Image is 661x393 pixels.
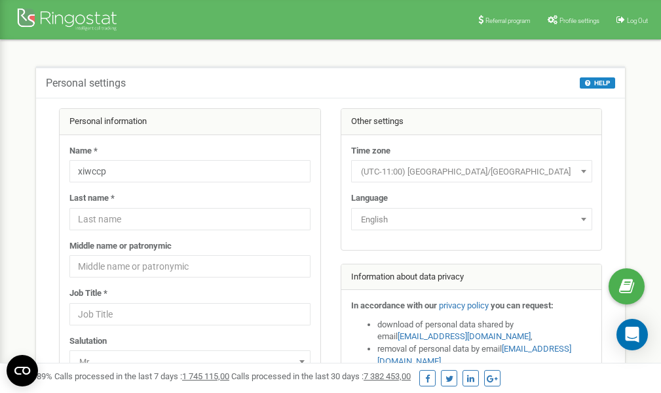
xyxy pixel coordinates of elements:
[231,371,411,381] span: Calls processed in the last 30 days :
[69,160,311,182] input: Name
[60,109,320,135] div: Personal information
[341,264,602,291] div: Information about data privacy
[182,371,229,381] u: 1 745 115,00
[439,300,489,310] a: privacy policy
[341,109,602,135] div: Other settings
[69,192,115,205] label: Last name *
[351,145,390,157] label: Time zone
[69,255,311,278] input: Middle name or patronymic
[491,300,554,310] strong: you can request:
[356,211,588,229] span: English
[616,319,648,350] div: Open Intercom Messenger
[69,287,107,300] label: Job Title *
[69,303,311,325] input: Job Title
[46,77,126,89] h5: Personal settings
[69,145,98,157] label: Name *
[356,163,588,181] span: (UTC-11:00) Pacific/Midway
[377,343,592,367] li: removal of personal data by email ,
[627,17,648,24] span: Log Out
[69,335,107,348] label: Salutation
[69,208,311,230] input: Last name
[351,160,592,182] span: (UTC-11:00) Pacific/Midway
[54,371,229,381] span: Calls processed in the last 7 days :
[74,353,306,371] span: Mr.
[364,371,411,381] u: 7 382 453,00
[485,17,531,24] span: Referral program
[559,17,599,24] span: Profile settings
[398,331,531,341] a: [EMAIL_ADDRESS][DOMAIN_NAME]
[7,355,38,386] button: Open CMP widget
[580,77,615,89] button: HELP
[69,240,172,253] label: Middle name or patronymic
[377,319,592,343] li: download of personal data shared by email ,
[69,350,311,373] span: Mr.
[351,208,592,230] span: English
[351,192,388,205] label: Language
[351,300,437,310] strong: In accordance with our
